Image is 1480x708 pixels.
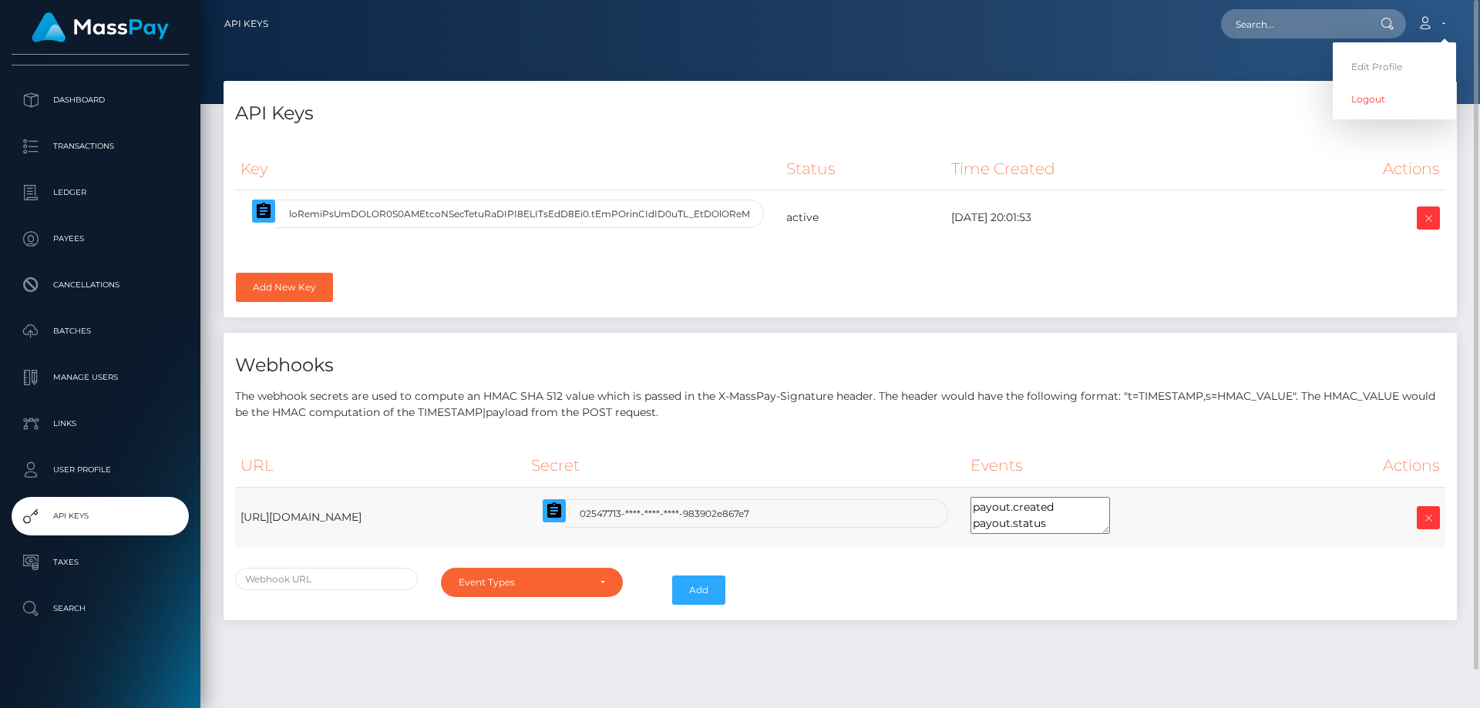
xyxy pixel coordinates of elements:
[12,543,189,582] a: Taxes
[32,12,169,42] img: MassPay Logo
[18,597,183,620] p: Search
[441,568,624,597] button: Event Types
[12,127,189,166] a: Transactions
[12,312,189,351] a: Batches
[946,190,1260,246] td: [DATE] 20:01:53
[18,273,183,297] p: Cancellations
[1333,85,1456,113] a: Logout
[235,148,781,190] th: Key
[946,148,1260,190] th: Time Created
[12,589,189,628] a: Search
[12,173,189,212] a: Ledger
[12,220,189,258] a: Payees
[224,8,268,40] a: API Keys
[235,100,1445,127] h4: API Keys
[1260,148,1445,190] th: Actions
[18,458,183,482] p: User Profile
[965,445,1296,487] th: Events
[970,497,1110,534] textarea: payout.created payout.status
[12,404,189,443] a: Links
[18,89,183,112] p: Dashboard
[12,81,189,119] a: Dashboard
[1296,445,1445,487] th: Actions
[235,388,1445,421] p: The webhook secrets are used to compute an HMAC SHA 512 value which is passed in the X-MassPay-Si...
[18,505,183,528] p: API Keys
[781,190,945,246] td: active
[18,227,183,250] p: Payees
[12,266,189,304] a: Cancellations
[18,135,183,158] p: Transactions
[1221,9,1366,39] input: Search...
[18,320,183,343] p: Batches
[12,358,189,397] a: Manage Users
[235,445,526,487] th: URL
[235,568,418,590] input: Webhook URL
[18,181,183,204] p: Ledger
[236,273,333,302] a: Add New Key
[235,352,1445,379] h4: Webhooks
[672,575,725,605] button: Add
[235,487,526,548] td: [URL][DOMAIN_NAME]
[459,576,588,589] div: Event Types
[12,451,189,489] a: User Profile
[1333,52,1456,81] a: Edit Profile
[12,497,189,535] a: API Keys
[526,445,965,487] th: Secret
[18,412,183,435] p: Links
[781,148,945,190] th: Status
[18,551,183,574] p: Taxes
[18,366,183,389] p: Manage Users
